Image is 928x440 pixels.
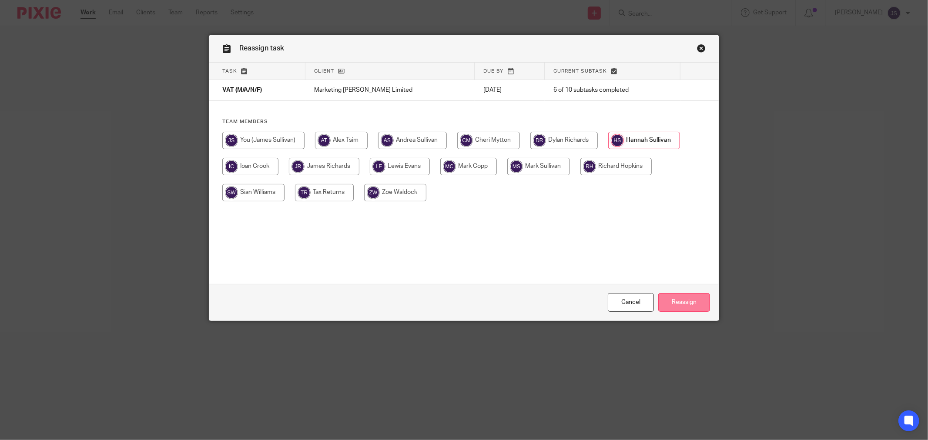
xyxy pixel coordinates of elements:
[314,86,466,94] p: Marketing [PERSON_NAME] Limited
[222,87,262,93] span: VAT (M/A/N/F)
[483,86,536,94] p: [DATE]
[545,80,680,101] td: 6 of 10 subtasks completed
[222,118,706,125] h4: Team members
[239,45,284,52] span: Reassign task
[697,44,706,56] a: Close this dialog window
[483,69,503,73] span: Due by
[553,69,607,73] span: Current subtask
[222,69,237,73] span: Task
[314,69,334,73] span: Client
[658,293,710,312] input: Reassign
[608,293,654,312] a: Close this dialog window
